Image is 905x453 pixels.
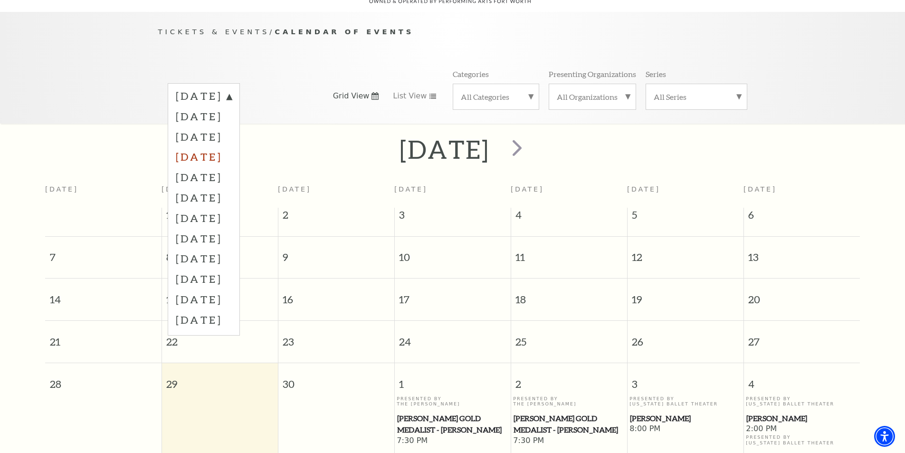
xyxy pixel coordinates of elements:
[654,92,739,102] label: All Series
[45,279,162,311] span: 14
[176,106,232,126] label: [DATE]
[395,321,511,354] span: 24
[395,208,511,227] span: 3
[176,187,232,208] label: [DATE]
[511,279,627,311] span: 18
[627,185,660,193] span: [DATE]
[176,289,232,309] label: [DATE]
[278,363,394,396] span: 30
[549,69,636,79] p: Presenting Organizations
[629,396,741,407] p: Presented By [US_STATE] Ballet Theater
[400,134,489,164] h2: [DATE]
[158,28,270,36] span: Tickets & Events
[278,208,394,227] span: 2
[628,208,743,227] span: 5
[393,91,427,101] span: List View
[746,413,857,424] span: [PERSON_NAME]
[45,363,162,396] span: 28
[744,208,860,227] span: 6
[395,363,511,396] span: 1
[746,434,857,445] p: Presented By [US_STATE] Ballet Theater
[453,69,489,79] p: Categories
[45,321,162,354] span: 21
[333,91,370,101] span: Grid View
[395,279,511,311] span: 17
[176,146,232,167] label: [DATE]
[162,237,278,270] span: 8
[45,237,162,270] span: 7
[746,396,857,407] p: Presented By [US_STATE] Ballet Theater
[511,237,627,270] span: 11
[461,92,531,102] label: All Categories
[275,28,414,36] span: Calendar of Events
[744,237,860,270] span: 13
[628,279,743,311] span: 19
[176,228,232,249] label: [DATE]
[162,279,278,311] span: 15
[513,436,625,446] span: 7:30 PM
[397,413,508,436] span: [PERSON_NAME] Gold Medalist - [PERSON_NAME]
[514,413,624,436] span: [PERSON_NAME] Gold Medalist - [PERSON_NAME]
[646,69,666,79] p: Series
[744,279,860,311] span: 20
[744,321,860,354] span: 27
[278,279,394,311] span: 16
[743,185,777,193] span: [DATE]
[746,413,857,424] a: Peter Pan
[176,208,232,228] label: [DATE]
[176,309,232,330] label: [DATE]
[176,89,232,106] label: [DATE]
[176,269,232,289] label: [DATE]
[158,26,747,38] p: /
[176,248,232,269] label: [DATE]
[513,396,625,407] p: Presented By The [PERSON_NAME]
[397,396,508,407] p: Presented By The [PERSON_NAME]
[397,436,508,446] span: 7:30 PM
[511,208,627,227] span: 4
[278,321,394,354] span: 23
[397,413,508,436] a: Cliburn Gold Medalist - Aristo Sham
[629,413,741,424] a: Peter Pan
[176,167,232,187] label: [DATE]
[557,92,628,102] label: All Organizations
[162,363,278,396] span: 29
[746,424,857,434] span: 2:00 PM
[744,363,860,396] span: 4
[498,133,533,166] button: next
[874,426,895,447] div: Accessibility Menu
[629,424,741,434] span: 8:00 PM
[394,185,428,193] span: [DATE]
[628,321,743,354] span: 26
[162,321,278,354] span: 22
[630,413,741,424] span: [PERSON_NAME]
[511,363,627,396] span: 2
[162,185,195,193] span: [DATE]
[162,208,278,227] span: 1
[513,413,625,436] a: Cliburn Gold Medalist - Aristo Sham
[511,321,627,354] span: 25
[176,126,232,147] label: [DATE]
[45,180,162,208] th: [DATE]
[628,237,743,270] span: 12
[628,363,743,396] span: 3
[511,185,544,193] span: [DATE]
[395,237,511,270] span: 10
[278,237,394,270] span: 9
[278,185,311,193] span: [DATE]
